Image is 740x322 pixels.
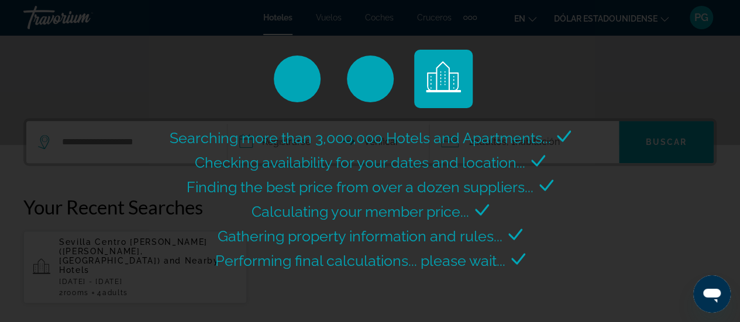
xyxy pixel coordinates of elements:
span: Finding the best price from over a dozen suppliers... [187,178,534,196]
iframe: Botón para iniciar la ventana de mensajería [693,275,731,313]
span: Performing final calculations... please wait... [215,252,505,269]
span: Checking availability for your dates and location... [195,154,525,171]
span: Gathering property information and rules... [218,227,502,245]
span: Calculating your member price... [252,203,469,220]
span: Searching more than 3,000,000 Hotels and Apartments... [170,129,551,147]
